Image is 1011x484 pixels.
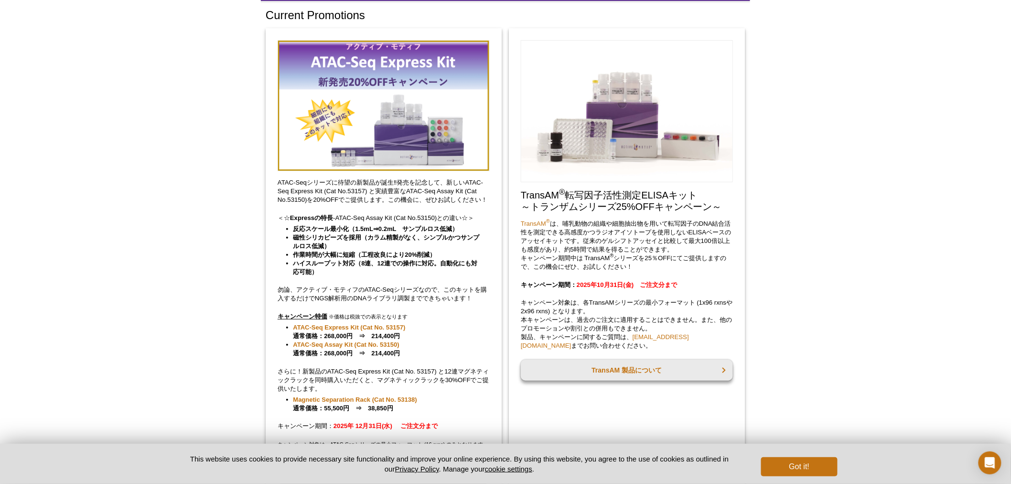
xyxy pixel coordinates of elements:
[278,214,490,222] p: ＜☆ -ATAC-Seq Assay Kit (Cat No.53150)との違い☆＞
[329,314,408,319] span: ※価格は税抜での表示となります
[521,220,733,271] p: は、哺乳動物の組織や細胞抽出物を用いて転写因子のDNA結合活性を測定できる高感度かつラジオアイソトープを使用しないELISAベースのアッセイキットです。従来のゲルシフトアッセイと比較して最大10...
[395,465,439,473] a: Privacy Policy
[293,341,399,349] a: ATAC-Seq Assay Kit (Cat No. 53150)
[559,187,565,197] sup: ®
[293,225,459,232] strong: 反応スケール最小化（1.5mL⇒0.2mL サンプルロス低減）
[521,298,733,350] p: キャンペーン対象は、各TransAMシリーズの最小フォーマット (1x96 rxnsや2x96 rxns) となります。 本キャンペーンは、過去のご注文に適用することはできません。また、他のプロ...
[266,9,745,23] h1: Current Promotions
[293,341,400,357] strong: 通常価格：268,000円 ⇒ 214,400円
[293,396,417,412] strong: 通常価格：55,500円 ⇒ 38,850円
[293,396,417,404] a: Magnetic Separation Rack (Cat No. 53138)
[293,251,436,258] strong: 作業時間が大幅に短縮（工程改良により20%削減）
[278,313,327,320] u: キャンペーン特価
[293,324,406,340] strong: 通常価格：268,000円 ⇒ 214,400円
[293,234,480,250] strong: 磁性シリカビーズを採用（カラム精製がなく、シンプルかつサンプルロス低減）
[333,422,438,429] strong: 2025年 12月31日(水) ご注文分まで
[278,367,490,393] p: さらに！新製品のATAC-Seq Express Kit (Cat No. 53157) と12連マグネティックラックを同時購入いただくと、マグネティックラックを30%OFFでご提供いたします。
[293,323,406,332] a: ATAC-Seq Express Kit (Cat No. 53157)
[521,360,733,381] a: TransAM 製品について
[278,178,490,204] p: ATAC-Seqシリーズに待望の新製品が誕生‼発売を記念して、新しいATAC-Seq Express Kit (Cat No.53157) と実績豊富なATAC-Seq Assay Kit (C...
[173,454,745,474] p: This website uses cookies to provide necessary site functionality and improve your online experie...
[979,451,1001,474] div: Open Intercom Messenger
[278,441,488,473] span: キャンペーン対象は、ATAC-Seqシリーズの最小フォーマット (16 rxns) のみとなります。 本キャンペーンは、過去のご注文に適用することはできません。また、他のプロモーションや割引との...
[278,40,490,171] img: Save on ATAC-Seq Kits
[521,220,550,227] a: TransAM®
[521,189,733,212] h2: TransAM 転写因子活性測定ELISAキット ～トランザムシリーズ25%OFFキャンペーン～
[521,40,733,182] img: Save on TransAM
[485,465,532,473] button: cookie settings
[761,457,838,476] button: Got it!
[278,422,490,430] p: キャンペーン期間：
[290,214,333,221] strong: Expressの特長
[293,260,478,275] strong: ハイスループット対応（8連、12連での操作に対応。自動化にも対応可能）
[521,281,677,288] strong: キャンペーン期間：
[546,218,550,224] sup: ®
[278,286,490,303] p: 勿論、アクティブ・モティフのATAC-Seqシリーズなので、このキットを購入するだけでNGS解析用のDNAライブラリ調製までできちゃいます！
[610,253,614,258] sup: ®
[577,281,677,288] span: 2025年10月31日(金) ご注文分まで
